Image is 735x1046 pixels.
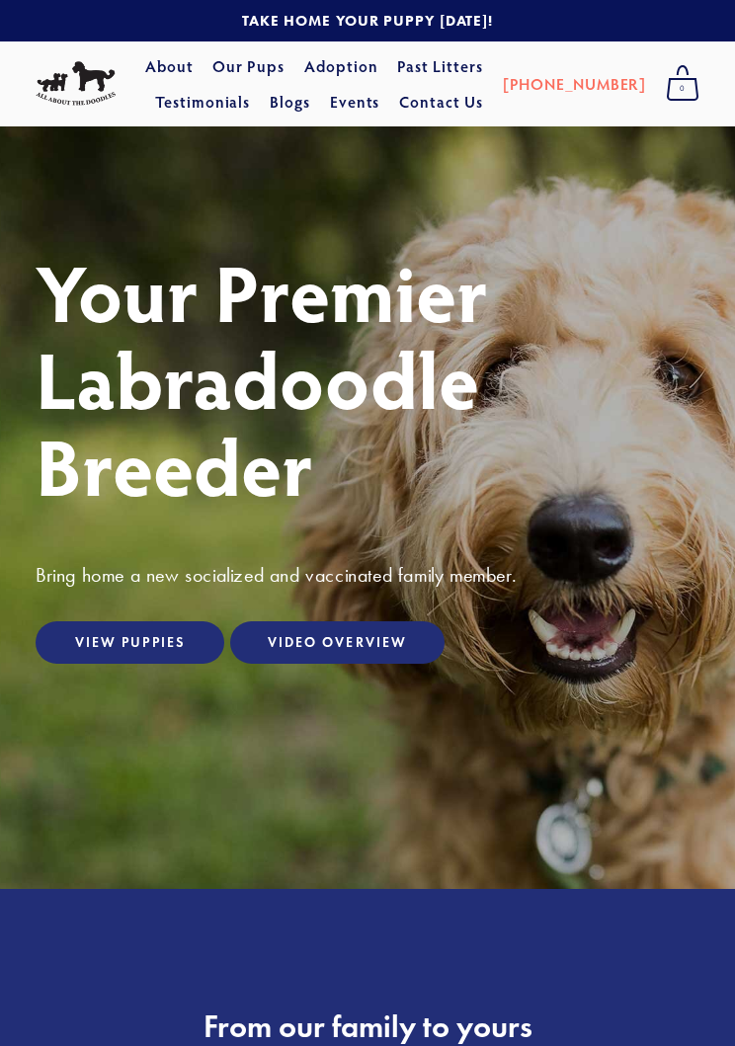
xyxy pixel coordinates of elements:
[230,621,444,664] a: Video Overview
[36,621,224,664] a: View Puppies
[666,76,699,102] span: 0
[270,84,310,120] a: Blogs
[330,84,380,120] a: Events
[503,66,646,102] a: [PHONE_NUMBER]
[36,61,116,106] img: All About The Doodles
[212,48,285,84] a: Our Pups
[397,55,483,76] a: Past Litters
[656,59,709,109] a: 0 items in cart
[36,1007,699,1045] h2: From our family to yours
[399,84,483,120] a: Contact Us
[36,248,699,509] h1: Your Premier Labradoodle Breeder
[145,48,194,84] a: About
[155,84,251,120] a: Testimonials
[304,48,378,84] a: Adoption
[36,562,699,588] h3: Bring home a new socialized and vaccinated family member.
